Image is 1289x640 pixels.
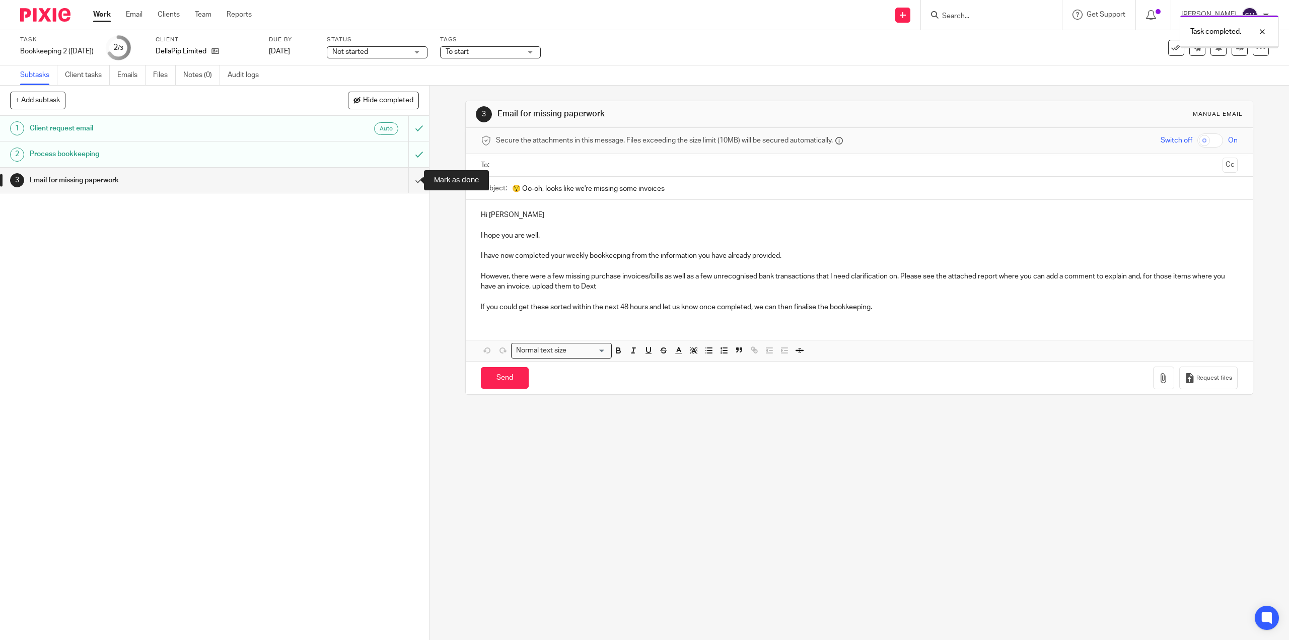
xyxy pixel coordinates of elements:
[183,65,220,85] a: Notes (0)
[481,271,1237,292] p: However, there were a few missing purchase invoices/bills as well as a few unrecognised bank tran...
[1228,135,1238,146] span: On
[113,42,123,53] div: 2
[481,231,1237,241] p: I hope you are well.
[481,367,529,389] input: Send
[1161,135,1192,146] span: Switch off
[348,92,419,109] button: Hide completed
[514,345,568,356] span: Normal text size
[20,8,70,22] img: Pixie
[481,160,492,170] label: To:
[156,46,206,56] p: DellaPip Limited
[511,343,612,359] div: Search for option
[496,135,833,146] span: Secure the attachments in this message. Files exceeding the size limit (10MB) will be secured aut...
[481,302,1237,312] p: If you could get these sorted within the next 48 hours and let us know once completed, we can the...
[332,48,368,55] span: Not started
[10,92,65,109] button: + Add subtask
[228,65,266,85] a: Audit logs
[1223,158,1238,173] button: Cc
[481,183,507,193] label: Subject:
[195,10,211,20] a: Team
[30,147,275,162] h1: Process bookkeeping
[569,345,606,356] input: Search for option
[117,65,146,85] a: Emails
[227,10,252,20] a: Reports
[1190,27,1241,37] p: Task completed.
[156,36,256,44] label: Client
[446,48,469,55] span: To start
[118,45,123,51] small: /3
[1193,110,1243,118] div: Manual email
[20,46,94,56] div: Bookkeeping 2 (Tuesday)
[363,97,413,105] span: Hide completed
[1179,367,1238,389] button: Request files
[158,10,180,20] a: Clients
[440,36,541,44] label: Tags
[481,251,1237,261] p: I have now completed your weekly bookkeeping from the information you have already provided.
[153,65,176,85] a: Files
[20,36,94,44] label: Task
[30,121,275,136] h1: Client request email
[269,36,314,44] label: Due by
[1242,7,1258,23] img: svg%3E
[374,122,398,135] div: Auto
[10,121,24,135] div: 1
[126,10,142,20] a: Email
[93,10,111,20] a: Work
[65,65,110,85] a: Client tasks
[10,148,24,162] div: 2
[1196,374,1232,382] span: Request files
[476,106,492,122] div: 3
[10,173,24,187] div: 3
[20,65,57,85] a: Subtasks
[269,48,290,55] span: [DATE]
[20,46,94,56] div: Bookkeeping 2 ([DATE])
[497,109,881,119] h1: Email for missing paperwork
[481,210,1237,220] p: Hi [PERSON_NAME]
[327,36,427,44] label: Status
[30,173,275,188] h1: Email for missing paperwork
